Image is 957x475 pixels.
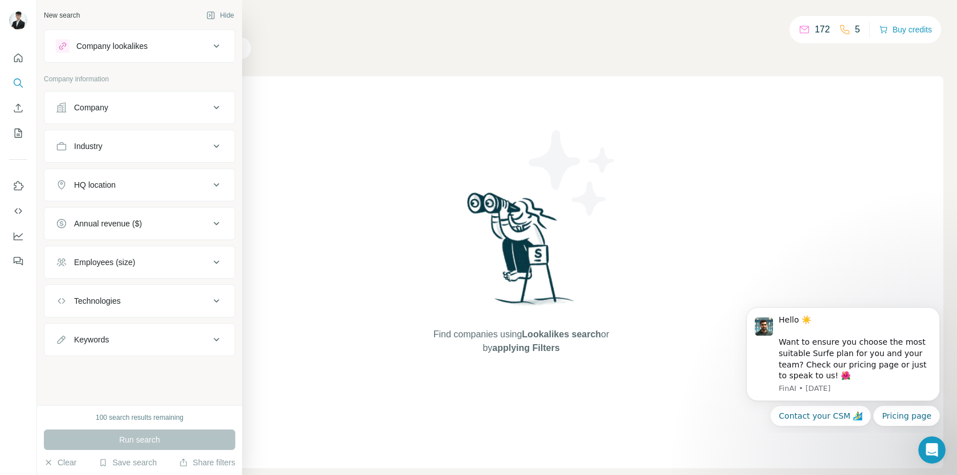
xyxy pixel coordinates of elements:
[76,40,148,52] div: Company lookalikes
[44,74,235,84] p: Company information
[44,94,235,121] button: Company
[44,210,235,237] button: Annual revenue ($)
[918,436,946,464] iframe: Intercom live chat
[9,48,27,68] button: Quick start
[430,328,612,355] span: Find companies using or by
[44,32,235,60] button: Company lookalikes
[99,457,157,468] button: Save search
[815,23,830,36] p: 172
[44,326,235,353] button: Keywords
[198,7,242,24] button: Hide
[44,10,80,20] div: New search
[9,98,27,118] button: Enrich CSV
[74,102,108,113] div: Company
[9,226,27,246] button: Dashboard
[179,457,235,468] button: Share filters
[9,11,27,30] img: Avatar
[96,412,183,423] div: 100 search results remaining
[492,343,559,353] span: applying Filters
[9,123,27,143] button: My lists
[74,141,103,152] div: Industry
[9,176,27,196] button: Use Surfe on LinkedIn
[44,133,235,160] button: Industry
[74,334,109,345] div: Keywords
[855,23,860,36] p: 5
[74,295,121,307] div: Technologies
[99,14,943,30] h4: Search
[9,251,27,271] button: Feedback
[9,73,27,93] button: Search
[9,201,27,221] button: Use Surfe API
[74,179,116,191] div: HQ location
[74,218,142,229] div: Annual revenue ($)
[521,122,624,224] img: Surfe Illustration - Stars
[462,189,580,316] img: Surfe Illustration - Woman searching with binoculars
[74,257,135,268] div: Employees (size)
[44,171,235,199] button: HQ location
[44,249,235,276] button: Employees (size)
[44,287,235,315] button: Technologies
[522,329,601,339] span: Lookalikes search
[44,457,76,468] button: Clear
[729,297,957,433] iframe: Intercom notifications message
[879,22,932,38] button: Buy credits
